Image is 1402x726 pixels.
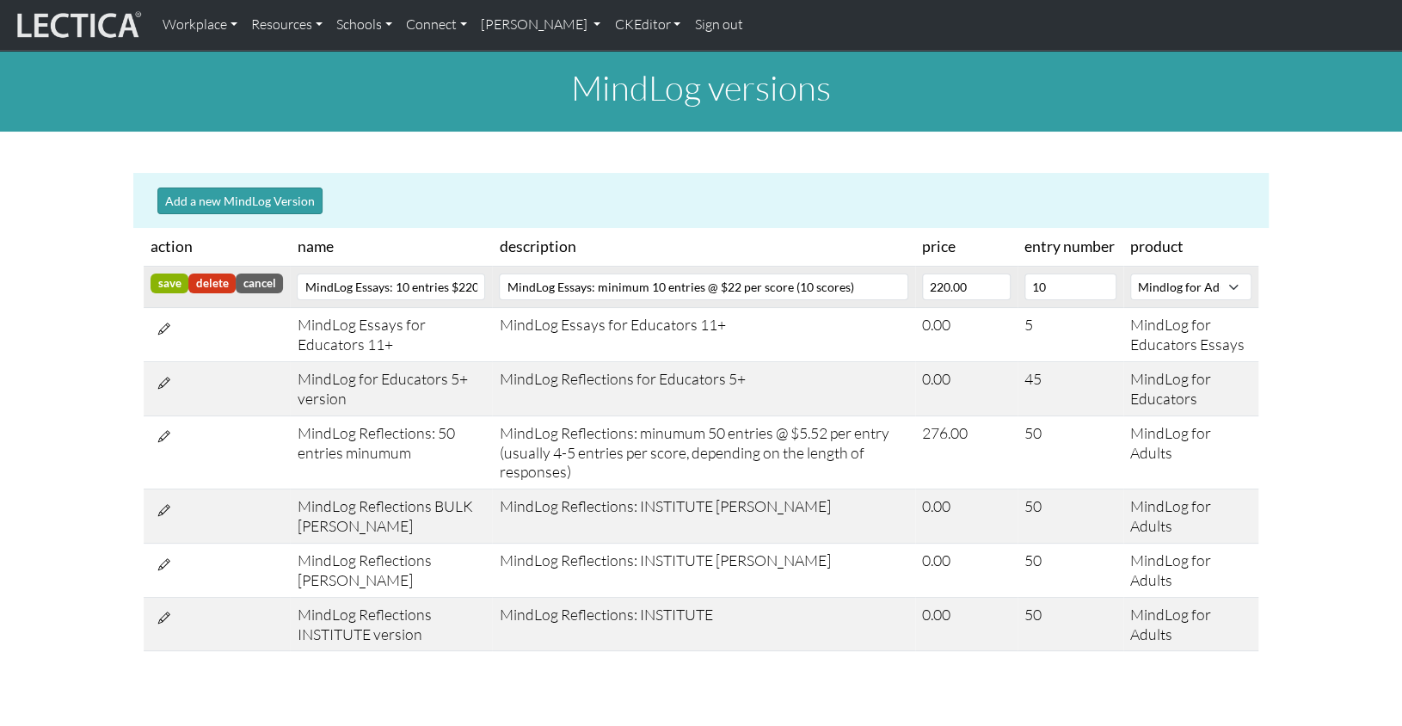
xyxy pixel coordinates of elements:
a: Workplace [156,7,244,43]
img: lecticalive [13,9,142,41]
badge: delete [188,274,236,292]
th: product [1123,228,1258,267]
div: 50 [1024,496,1116,516]
div: 0.00 [922,605,1011,624]
div: MindLog Essays for Educators 11+ [297,315,485,354]
div: MindLog Reflections for Educators 5+ [499,369,908,389]
a: Schools [329,7,399,43]
div: MindLog Essays for Educators 11+ [499,315,908,335]
div: MindLog for Adults [1130,496,1251,536]
div: MindLog Reflections: minumum 50 entries @ $5.52 per entry (usually 4-5 entries per score, dependi... [499,423,908,483]
div: 50 [1024,423,1116,443]
div: MindLog for Adults [1130,551,1251,590]
div: MindLog for Educators 5+ version [297,369,485,409]
th: price [915,228,1018,267]
div: MindLog Reflections: 50 entries minumum [297,423,485,463]
div: MindLog Reflections BULK [PERSON_NAME] [297,496,485,536]
div: 50 [1024,551,1116,570]
div: 0.00 [922,496,1011,516]
a: [PERSON_NAME] [474,7,607,43]
th: name [290,228,492,267]
th: entry number [1018,228,1123,267]
th: description [492,228,915,267]
div: 0.00 [922,369,1011,389]
th: action [144,228,290,267]
badge: save [151,274,188,292]
div: MindLog for Adults [1130,423,1251,463]
div: MindLog Reflections [PERSON_NAME] [297,551,485,590]
a: Resources [244,7,329,43]
badge: cancel [236,274,283,292]
div: 45 [1024,369,1116,389]
div: 0.00 [922,315,1011,335]
a: CKEditor [607,7,687,43]
div: MindLog for Educators Essays [1130,315,1251,354]
div: MindLog Reflections: INSTITUTE [PERSON_NAME] [499,551,908,570]
a: Connect [399,7,474,43]
div: MindLog for Educators [1130,369,1251,409]
div: MindLog Reflections INSTITUTE version [297,605,485,644]
div: 0.00 [922,551,1011,570]
button: Add a new MindLog Version [157,188,323,214]
div: MindLog Reflections: INSTITUTE [PERSON_NAME] [499,496,908,516]
a: Sign out [687,7,749,43]
div: 50 [1024,605,1116,624]
div: 276.00 [922,423,1011,443]
div: 5 [1024,315,1116,335]
div: MindLog Reflections: INSTITUTE [499,605,908,624]
div: MindLog for Adults [1130,605,1251,644]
